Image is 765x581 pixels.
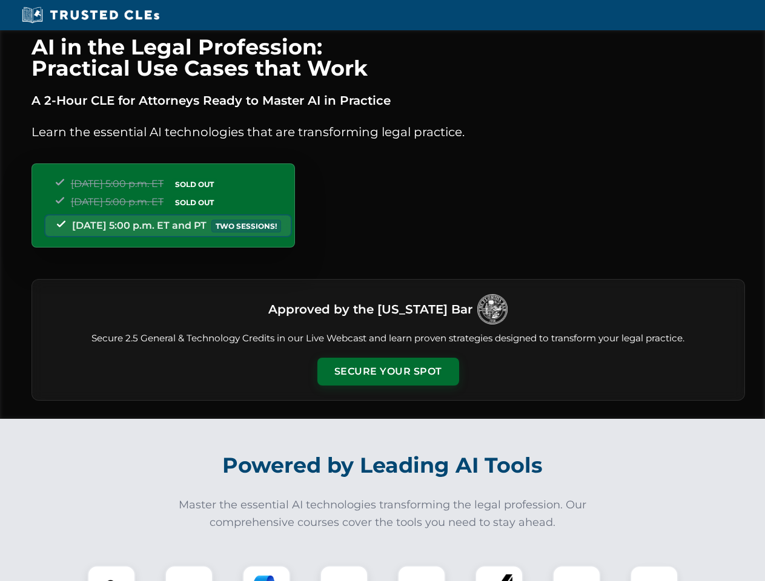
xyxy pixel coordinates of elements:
h1: AI in the Legal Profession: Practical Use Cases that Work [31,36,745,79]
span: [DATE] 5:00 p.m. ET [71,196,164,208]
p: Learn the essential AI technologies that are transforming legal practice. [31,122,745,142]
span: [DATE] 5:00 p.m. ET [71,178,164,189]
img: Logo [477,294,508,324]
p: Master the essential AI technologies transforming the legal profession. Our comprehensive courses... [171,496,595,531]
p: A 2-Hour CLE for Attorneys Ready to Master AI in Practice [31,91,745,110]
h2: Powered by Leading AI Tools [47,444,718,487]
span: SOLD OUT [171,196,218,209]
p: Secure 2.5 General & Technology Credits in our Live Webcast and learn proven strategies designed ... [47,332,730,346]
img: Trusted CLEs [18,6,163,24]
button: Secure Your Spot [317,358,459,386]
span: SOLD OUT [171,178,218,191]
h3: Approved by the [US_STATE] Bar [268,298,472,320]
